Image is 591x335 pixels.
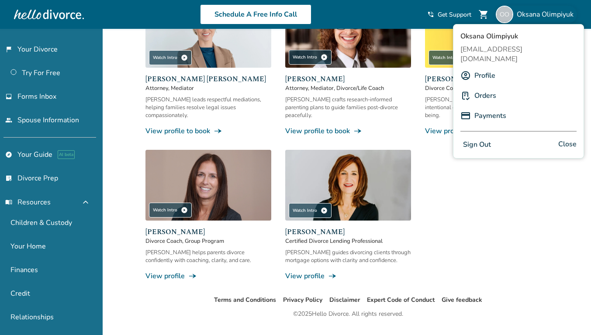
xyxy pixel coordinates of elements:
span: line_end_arrow_notch [214,127,222,135]
div: Watch Intro [149,50,192,65]
a: Privacy Policy [283,296,322,304]
a: View profile to bookline_end_arrow_notch [145,126,271,136]
div: [PERSON_NAME] guides divorcing clients through mortgage options with clarity and confidence. [285,249,411,264]
span: list_alt_check [5,175,12,182]
span: AI beta [58,150,75,159]
span: Divorce Coach [425,84,551,92]
span: line_end_arrow_notch [353,127,362,135]
div: Watch Intro [149,203,192,218]
span: expand_less [80,197,91,207]
iframe: Chat Widget [547,293,591,335]
div: Watch Intro [429,50,471,65]
span: [EMAIL_ADDRESS][DOMAIN_NAME] [460,45,577,64]
img: P [460,111,471,121]
div: [PERSON_NAME] helps parents divorce confidently with coaching, clarity, and care. [145,249,271,264]
span: line_end_arrow_notch [328,272,337,280]
button: Sign Out [460,138,494,151]
span: Forms Inbox [17,92,56,101]
span: shopping_cart [478,9,489,20]
a: View profileline_end_arrow_notch [285,271,411,281]
a: Schedule A Free Info Call [200,4,311,24]
span: Resources [5,197,51,207]
span: Get Support [438,10,471,19]
a: Terms and Conditions [214,296,276,304]
a: View profileline_end_arrow_notch [145,271,271,281]
img: Jill Kaufman [145,150,271,221]
span: explore [5,151,12,158]
div: © 2025 Hello Divorce. All rights reserved. [293,309,403,319]
img: Tami Wollensak [285,150,411,221]
span: Close [558,138,577,151]
span: [PERSON_NAME] [285,74,411,84]
img: oolimpiyuk@gmail.com [496,6,513,23]
span: Certified Divorce Lending Professional [285,237,411,245]
li: Give feedback [442,295,482,305]
a: View profile to bookline_end_arrow_notch [425,126,551,136]
a: phone_in_talkGet Support [427,10,471,19]
span: [PERSON_NAME] [PERSON_NAME] [145,74,271,84]
span: Divorce Coach, Group Program [145,237,271,245]
a: Profile [474,67,495,84]
div: Watch Intro [289,50,332,65]
span: Oksana Olimpiyuk [460,31,577,41]
span: [PERSON_NAME] [285,227,411,237]
span: [PERSON_NAME] [145,227,271,237]
span: Oksana Olimpiyuk [517,10,577,19]
span: phone_in_talk [427,11,434,18]
a: Payments [474,107,506,124]
span: people [5,117,12,124]
span: play_circle [181,54,188,61]
li: Disclaimer [329,295,360,305]
img: P [460,90,471,101]
a: Expert Code of Conduct [367,296,435,304]
span: play_circle [321,54,328,61]
span: inbox [5,93,12,100]
a: View profile to bookline_end_arrow_notch [285,126,411,136]
span: play_circle [181,207,188,214]
span: Attorney, Mediator [145,84,271,92]
div: [PERSON_NAME] crafts research-informed parenting plans to guide families post-divorce peacefully. [285,96,411,119]
span: play_circle [321,207,328,214]
span: line_end_arrow_notch [188,272,197,280]
a: Orders [474,87,496,104]
div: Watch Intro [289,203,332,218]
span: flag_2 [5,46,12,53]
span: Attorney, Mediator, Divorce/Life Coach [285,84,411,92]
div: [PERSON_NAME] leads respectful mediations, helping families resolve legal issues compassionately. [145,96,271,119]
div: [PERSON_NAME] helps clients create peaceful, intentional divorces that preserve family well-being. [425,96,551,119]
span: [PERSON_NAME] [425,74,551,84]
img: A [460,70,471,81]
span: menu_book [5,199,12,206]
